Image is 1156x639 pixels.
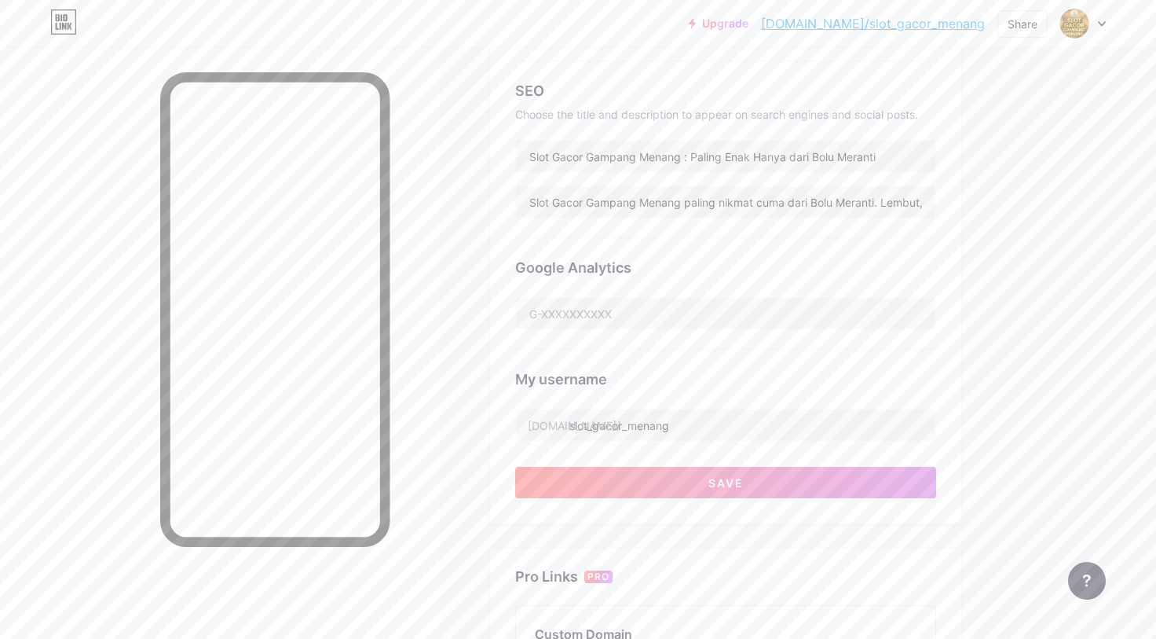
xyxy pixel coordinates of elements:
[516,409,935,441] input: username
[515,257,936,278] div: Google Analytics
[515,567,578,586] div: Pro Links
[516,298,935,329] input: G-XXXXXXXXXX
[515,369,936,390] div: My username
[515,80,936,101] div: SEO
[1008,16,1037,32] div: Share
[708,476,744,490] span: Save
[587,571,609,583] span: PRO
[761,14,985,33] a: [DOMAIN_NAME]/slot_gacor_menang
[515,108,936,121] div: Choose the title and description to appear on search engines and social posts.
[528,417,620,434] div: [DOMAIN_NAME]/
[689,17,748,30] a: Upgrade
[1059,9,1089,39] img: slot_gacor_menang
[515,467,936,498] button: Save
[516,141,935,172] input: Title
[516,186,935,218] input: Description (max 160 chars)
